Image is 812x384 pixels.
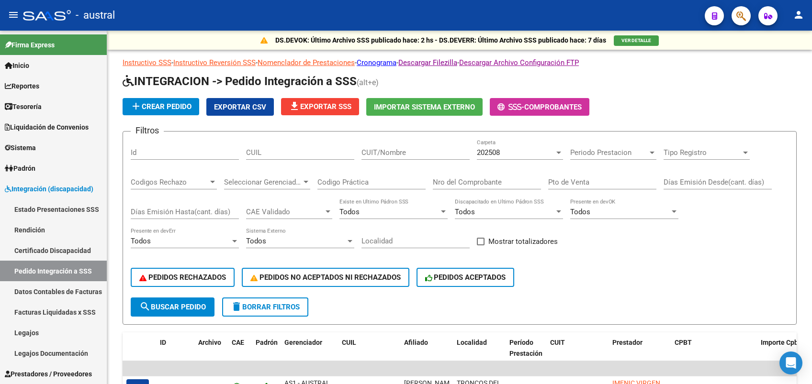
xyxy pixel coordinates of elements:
datatable-header-cell: Padrón [252,332,281,374]
span: Exportar CSV [214,103,266,111]
mat-icon: file_download [289,100,300,112]
mat-icon: person [793,9,804,21]
span: Reportes [5,81,39,91]
span: Codigos Rechazo [131,178,208,187]
span: Mostrar totalizadores [488,236,558,247]
button: PEDIDOS RECHAZADOS [131,268,235,287]
mat-icon: add [130,100,142,112]
span: CPBT [675,339,692,346]
datatable-header-cell: Prestador [609,332,671,374]
span: Todos [246,237,266,245]
datatable-header-cell: Localidad [453,332,506,374]
span: INTEGRACION -> Pedido Integración a SSS [123,75,357,88]
span: CUIL [342,339,356,346]
span: CAE Validado [246,208,324,216]
button: PEDIDOS ACEPTADOS [417,268,515,287]
span: Afiliado [404,339,428,346]
span: (alt+e) [357,78,379,87]
datatable-header-cell: Archivo [194,332,228,374]
span: 202508 [477,148,500,157]
span: - [497,103,524,111]
span: PEDIDOS RECHAZADOS [139,273,226,282]
a: Descargar Filezilla [398,58,457,67]
datatable-header-cell: Importe Cpbt. [757,332,810,374]
button: VER DETALLE [614,35,659,46]
span: CUIT [550,339,565,346]
span: Importar Sistema Externo [374,103,475,111]
span: Tipo Registro [664,148,741,157]
span: Prestadores / Proveedores [5,369,92,379]
a: Nomenclador de Prestaciones [258,58,355,67]
span: Prestador [612,339,643,346]
button: PEDIDOS NO ACEPTADOS NI RECHAZADOS [242,268,409,287]
span: Todos [570,208,590,216]
span: Borrar Filtros [231,303,300,311]
button: Importar Sistema Externo [366,98,483,116]
span: Todos [131,237,151,245]
div: Open Intercom Messenger [779,351,802,374]
a: Instructivo Reversión SSS [173,58,256,67]
span: CAE [232,339,244,346]
span: Firma Express [5,40,55,50]
button: Buscar Pedido [131,297,214,317]
span: Liquidación de Convenios [5,122,89,132]
span: Período Prestación [509,339,542,357]
span: Todos [455,208,475,216]
span: Archivo [198,339,221,346]
span: Importe Cpbt. [761,339,802,346]
button: Exportar CSV [206,98,274,116]
span: Seleccionar Gerenciador [224,178,302,187]
span: Buscar Pedido [139,303,206,311]
p: - - - - - [123,57,797,68]
button: Borrar Filtros [222,297,308,317]
span: Gerenciador [284,339,322,346]
datatable-header-cell: Afiliado [400,332,453,374]
span: Crear Pedido [130,102,192,111]
mat-icon: menu [8,9,19,21]
a: Descargar Archivo Configuración FTP [459,58,579,67]
datatable-header-cell: Período Prestación [506,332,546,374]
span: PEDIDOS NO ACEPTADOS NI RECHAZADOS [250,273,401,282]
span: Inicio [5,60,29,71]
mat-icon: search [139,301,151,312]
mat-icon: delete [231,301,242,312]
datatable-header-cell: CUIL [338,332,400,374]
datatable-header-cell: CUIT [546,332,609,374]
a: Cronograma [357,58,396,67]
button: Crear Pedido [123,98,199,115]
h3: Filtros [131,124,164,137]
span: Exportar SSS [289,102,351,111]
a: Instructivo SSS [123,58,171,67]
datatable-header-cell: CPBT [671,332,757,374]
span: Tesorería [5,101,42,112]
datatable-header-cell: ID [156,332,194,374]
span: Integración (discapacidad) [5,184,93,194]
span: Todos [339,208,360,216]
datatable-header-cell: CAE [228,332,252,374]
button: -Comprobantes [490,98,589,116]
span: Padrón [256,339,278,346]
span: Localidad [457,339,487,346]
p: DS.DEVOK: Último Archivo SSS publicado hace: 2 hs - DS.DEVERR: Último Archivo SSS publicado hace:... [275,35,606,45]
span: Periodo Prestacion [570,148,648,157]
span: Sistema [5,143,36,153]
span: ID [160,339,166,346]
span: - austral [76,5,115,26]
datatable-header-cell: Gerenciador [281,332,338,374]
span: Comprobantes [524,103,582,111]
span: VER DETALLE [621,38,651,43]
button: Exportar SSS [281,98,359,115]
span: PEDIDOS ACEPTADOS [425,273,506,282]
span: Padrón [5,163,35,174]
